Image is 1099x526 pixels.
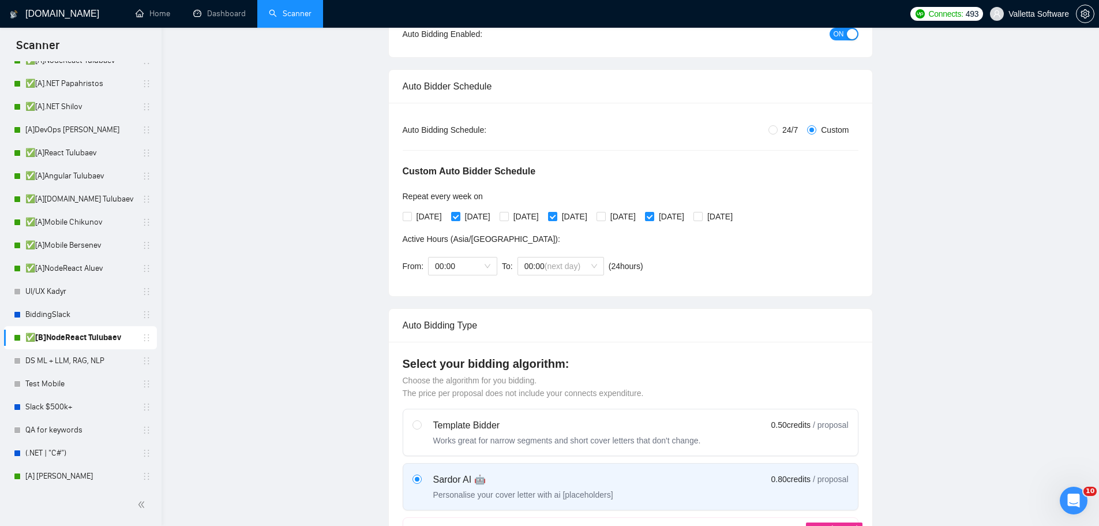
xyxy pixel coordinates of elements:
a: ✅[A][DOMAIN_NAME] Tulubaev [25,188,135,211]
button: setting [1076,5,1094,23]
span: [DATE] [606,210,640,223]
span: Scanner [7,37,69,61]
span: [DATE] [703,210,737,223]
div: Works great for narrow segments and short cover letters that don't change. [433,435,701,446]
a: Test Mobile [25,372,135,396]
div: Template Bidder [433,419,701,432]
span: [DATE] [509,210,543,223]
a: ✅[A].NET Shilov [25,95,135,118]
span: holder [142,102,151,111]
span: holder [142,264,151,273]
a: ✅[A].NET Papahristos [25,72,135,95]
span: holder [142,402,151,412]
span: holder [142,472,151,481]
span: Connects: [928,8,963,20]
a: dashboardDashboard [193,9,246,18]
span: 24/7 [778,124,802,136]
span: holder [142,171,151,181]
span: [DATE] [557,210,592,223]
a: Slack $500k+ [25,396,135,419]
span: 00:00 [524,258,597,275]
span: [DATE] [460,210,495,223]
span: holder [142,449,151,458]
div: Personalise your cover letter with ai [placeholders] [433,489,613,501]
h5: Custom Auto Bidder Schedule [403,165,536,178]
span: Choose the algorithm for you bidding. The price per proposal does not include your connects expen... [403,376,644,398]
span: From: [403,262,424,271]
span: holder [142,241,151,250]
span: Active Hours ( Asia/[GEOGRAPHIC_DATA] ): [403,234,560,244]
a: ✅[A]NodeReact Aluev [25,257,135,280]
span: ON [834,28,844,40]
span: holder [142,287,151,296]
span: 493 [966,8,978,20]
span: [DATE] [654,210,689,223]
span: holder [142,148,151,158]
img: upwork-logo.png [916,9,925,18]
div: Auto Bidding Schedule: [403,124,554,136]
span: Custom [816,124,853,136]
span: double-left [137,499,149,510]
span: 10 [1083,487,1097,496]
span: setting [1077,9,1094,18]
a: searchScanner [269,9,312,18]
a: homeHome [136,9,170,18]
span: holder [142,310,151,319]
span: 00:00 [435,258,490,275]
span: / proposal [813,419,848,431]
span: holder [142,426,151,435]
a: ✅[A]Mobile Chikunov [25,211,135,234]
a: (.NET | "C#") [25,442,135,465]
a: DS ML + LLM, RAG, NLP [25,349,135,372]
a: [A]DevOps [PERSON_NAME] [25,118,135,141]
span: 0.80 credits [771,473,811,486]
div: Auto Bidder Schedule [403,70,858,103]
span: To: [502,262,513,271]
a: [A] [PERSON_NAME] [25,465,135,488]
h4: Select your bidding algorithm: [403,356,858,372]
a: ✅[A]Angular Tulubaev [25,165,135,188]
img: logo [10,5,18,24]
div: Auto Bidding Enabled: [403,28,554,40]
span: holder [142,333,151,342]
span: user [993,10,1001,18]
a: ✅[A]React Tulubaev [25,141,135,165]
a: ✅[B]NodeReact Tulubaev [25,326,135,349]
span: holder [142,356,151,365]
a: setting [1076,9,1094,18]
span: (next day) [545,262,580,271]
span: holder [142,379,151,389]
a: UI/UX Kadyr [25,280,135,303]
div: Auto Bidding Type [403,309,858,342]
a: QA for keywords [25,419,135,442]
div: Sardor AI 🤖 [433,473,613,487]
iframe: Intercom live chat [1060,487,1087,514]
a: ✅[A]Mobile Bersenev [25,234,135,257]
a: BiddingSlack [25,303,135,326]
span: / proposal [813,473,848,485]
span: holder [142,125,151,135]
span: holder [142,195,151,204]
span: ( 24 hours) [609,262,643,271]
span: 0.50 credits [771,419,811,431]
span: holder [142,218,151,227]
span: [DATE] [412,210,447,223]
span: holder [142,79,151,88]
span: Repeat every week on [403,192,483,201]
